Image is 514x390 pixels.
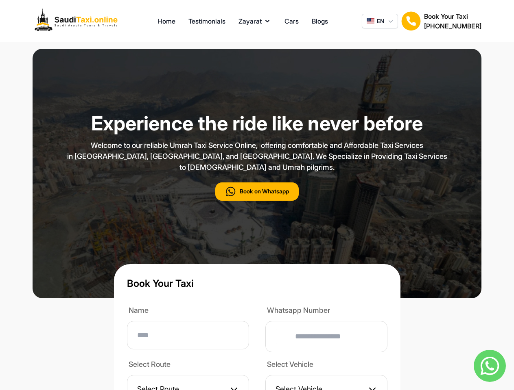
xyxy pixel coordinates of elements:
img: call [225,186,236,197]
label: Select Route [127,359,249,372]
span: EN [377,17,384,25]
button: Zayarat [238,16,271,26]
img: Logo [33,6,124,36]
a: Testimonials [188,16,225,26]
img: Book Your Taxi [401,11,421,31]
a: Home [157,16,175,26]
h1: Book Your Taxi [127,277,387,290]
button: EN [362,14,398,28]
button: Book on Whatsapp [215,182,299,201]
h1: Book Your Taxi [424,11,481,21]
label: Select Vehicle [265,359,387,372]
h2: [PHONE_NUMBER] [424,21,481,31]
a: Cars [284,16,299,26]
img: whatsapp [474,350,506,382]
label: Name [127,305,249,318]
div: Book Your Taxi [424,11,481,31]
h1: Experience the ride like never before [54,114,461,133]
label: Whatsapp Number [265,305,387,318]
p: Welcome to our reliable Umrah Taxi Service Online, offering comfortable and Affordable Taxi Servi... [54,140,461,173]
a: Blogs [312,16,328,26]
